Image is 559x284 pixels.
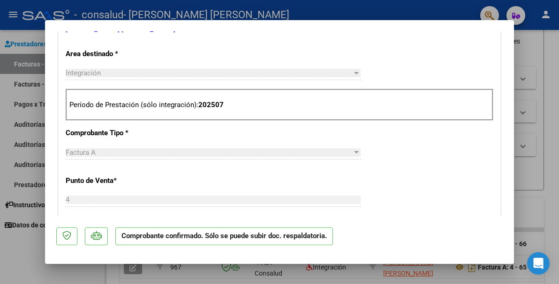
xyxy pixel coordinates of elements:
[66,148,96,157] span: Factura A
[66,175,194,186] p: Punto de Venta
[198,101,224,109] strong: 202507
[115,227,333,246] p: Comprobante confirmado. Sólo se puede subir doc. respaldatoria.
[66,49,194,59] p: Area destinado *
[69,100,490,110] p: Período de Prestación (sólo integración):
[66,128,194,138] p: Comprobante Tipo *
[527,252,550,275] div: Open Intercom Messenger
[66,69,101,77] span: Integración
